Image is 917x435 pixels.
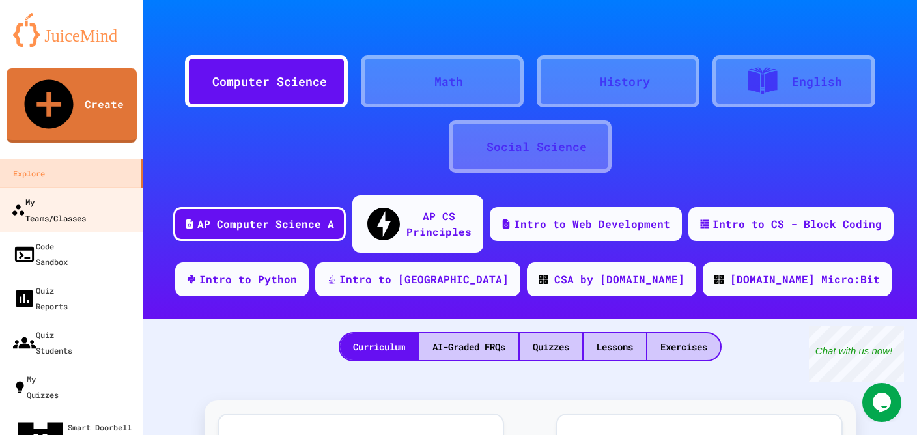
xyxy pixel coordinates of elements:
div: Social Science [487,138,587,156]
div: AP CS Principles [406,208,472,240]
div: [DOMAIN_NAME] Micro:Bit [730,272,880,287]
div: CSA by [DOMAIN_NAME] [554,272,684,287]
div: Intro to CS - Block Coding [712,216,882,232]
div: My Teams/Classes [11,193,86,225]
img: CODE_logo_RGB.png [539,275,548,284]
div: English [792,73,842,91]
img: logo-orange.svg [13,13,130,47]
iframe: chat widget [862,383,904,422]
div: Intro to Web Development [514,216,670,232]
div: Lessons [584,333,646,360]
div: Exercises [647,333,720,360]
div: Code Sandbox [13,238,68,270]
a: Create [7,68,137,143]
div: Curriculum [340,333,418,360]
div: Intro to Python [199,272,297,287]
div: Computer Science [212,73,327,91]
img: CODE_logo_RGB.png [714,275,724,284]
div: AI-Graded FRQs [419,333,518,360]
div: History [600,73,650,91]
div: Quiz Reports [13,283,68,314]
div: AP Computer Science A [197,216,334,232]
div: Math [434,73,463,91]
div: My Quizzes [13,371,59,402]
div: Intro to [GEOGRAPHIC_DATA] [339,272,509,287]
div: Quizzes [520,333,582,360]
iframe: chat widget [809,326,904,382]
div: Explore [13,165,45,181]
div: Quiz Students [13,327,72,358]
